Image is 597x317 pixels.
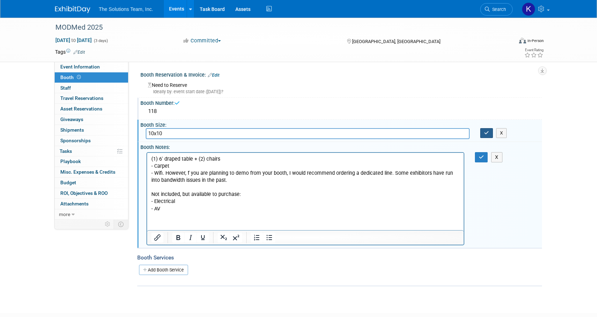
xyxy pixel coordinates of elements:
a: more [55,209,128,220]
a: Shipments [55,125,128,135]
div: Event Rating [524,48,543,52]
span: Booth not reserved yet [76,74,82,80]
span: Playbook [60,158,81,164]
span: ROI, Objectives & ROO [60,190,108,196]
button: Numbered list [251,233,263,243]
span: Attachments [60,201,89,207]
span: Search [490,7,506,12]
a: Booth [55,72,128,83]
div: Booth Reservation & Invoice: [140,70,542,79]
img: ExhibitDay [55,6,90,13]
button: X [491,152,502,162]
img: Format-Inperson.png [519,38,526,43]
span: Giveaways [60,116,83,122]
button: Underline [197,233,209,243]
span: (3 days) [93,38,108,43]
button: Insert/edit link [151,233,163,243]
span: [DATE] [DATE] [55,37,92,43]
a: Search [480,3,513,16]
a: Tasks [55,146,128,156]
a: Edit [208,73,219,78]
a: Sponsorships [55,136,128,146]
div: Booth Notes: [140,142,542,151]
span: Asset Reservations [60,106,102,112]
div: Need to Reserve [146,80,537,95]
a: Event Information [55,62,128,72]
iframe: Rich Text Area [147,153,464,230]
button: Italic [185,233,197,243]
span: Staff [60,85,71,91]
div: Booth Size: [140,120,542,128]
span: Tasks [60,148,72,154]
span: Shipments [60,127,84,133]
td: Personalize Event Tab Strip [102,220,114,229]
a: Playbook [55,156,128,167]
div: MODMed 2025 [53,21,502,34]
a: Budget [55,178,128,188]
button: Subscript [218,233,230,243]
button: Bold [172,233,184,243]
span: to [70,37,77,43]
button: X [496,128,507,138]
a: Travel Reservations [55,93,128,103]
span: Travel Reservations [60,95,103,101]
span: Booth [60,74,82,80]
div: In-Person [527,38,544,43]
div: Event Format [471,37,544,47]
div: Booth Services [137,254,542,262]
a: Staff [55,83,128,93]
span: Event Information [60,64,100,70]
span: more [59,211,70,217]
div: Ideally by: event start date ([DATE])? [148,89,537,95]
span: [GEOGRAPHIC_DATA], [GEOGRAPHIC_DATA] [352,39,440,44]
img: Kaelon Harris [522,2,535,16]
a: Attachments [55,199,128,209]
div: Booth Number: [140,98,542,107]
a: Add Booth Service [139,265,188,275]
a: ROI, Objectives & ROO [55,188,128,198]
a: Edit [73,50,85,55]
span: The Solutions Team, Inc. [99,6,153,12]
a: Giveaways [55,114,128,125]
td: Tags [55,48,85,55]
button: Committed [180,37,224,44]
td: Toggle Event Tabs [114,220,128,229]
div: 118 [146,106,537,117]
span: Budget [60,180,76,185]
a: Asset Reservations [55,104,128,114]
span: Misc. Expenses & Credits [60,169,115,175]
a: Misc. Expenses & Credits [55,167,128,177]
span: Sponsorships [60,138,91,143]
button: Bullet list [263,233,275,243]
button: Superscript [230,233,242,243]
